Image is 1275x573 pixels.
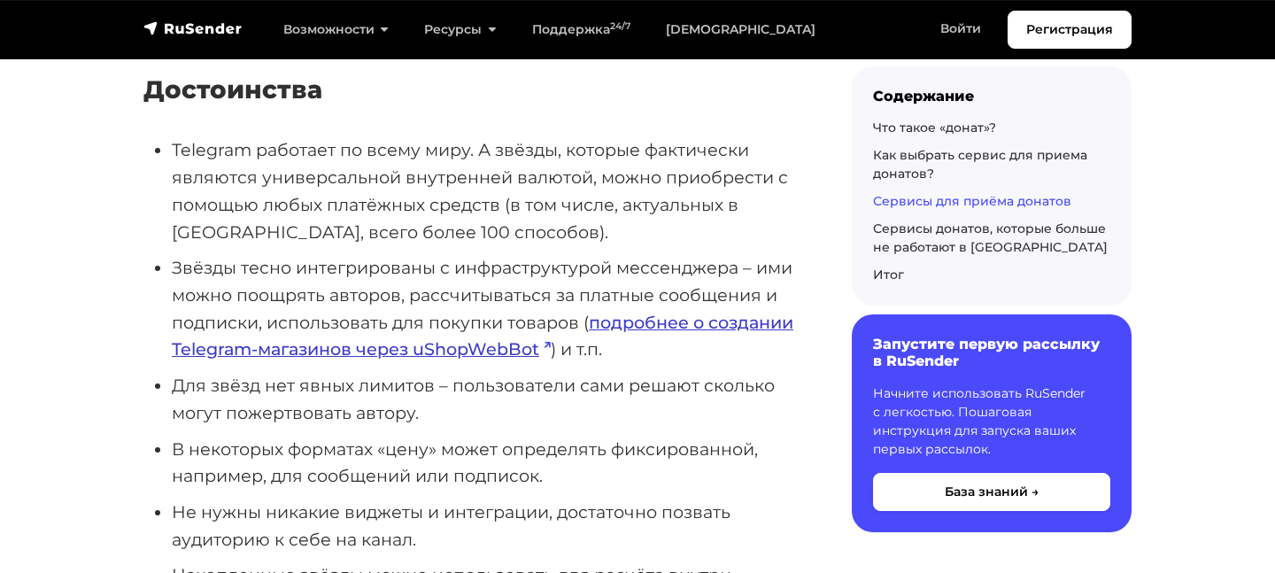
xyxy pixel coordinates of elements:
li: Telegram работает по всему миру. А звёзды, которые фактически являются универсальной внутренней в... [172,136,795,245]
h6: Запустите первую рассылку в RuSender [873,336,1110,369]
a: Что такое «донат»? [873,120,996,136]
button: База знаний → [873,473,1110,511]
a: Ресурсы [406,12,514,48]
a: Поддержка24/7 [514,12,648,48]
h4: Достоинства [143,75,795,105]
p: Начните использовать RuSender с легкостью. Пошаговая инструкция для запуска ваших первых рассылок. [873,384,1110,459]
a: Как выбрать сервис для приема донатов? [873,147,1087,182]
a: Регистрация [1008,11,1132,49]
li: Звёзды тесно интегрированы с инфраструктурой мессенджера – ими можно поощрять авторов, рассчитыва... [172,254,795,363]
a: Итог [873,267,904,283]
a: Войти [923,11,999,47]
a: Запустите первую рассылку в RuSender Начните использовать RuSender с легкостью. Пошаговая инструк... [852,314,1132,531]
li: В некоторых форматах «цену» может определять фиксированной, например, для сообщений или подписок. [172,436,795,490]
img: RuSender [143,19,243,37]
a: Сервисы донатов, которые больше не работают в [GEOGRAPHIC_DATA] [873,221,1108,255]
div: Содержание [873,88,1110,105]
sup: 24/7 [610,20,630,32]
li: Для звёзд нет явных лимитов – пользователи сами решают сколько могут пожертвовать автору. [172,372,795,426]
a: [DEMOGRAPHIC_DATA] [648,12,833,48]
a: Возможности [266,12,406,48]
a: Сервисы для приёма донатов [873,193,1071,209]
li: Не нужны никакие виджеты и интеграции, достаточно позвать аудиторию к себе на канал. [172,499,795,553]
